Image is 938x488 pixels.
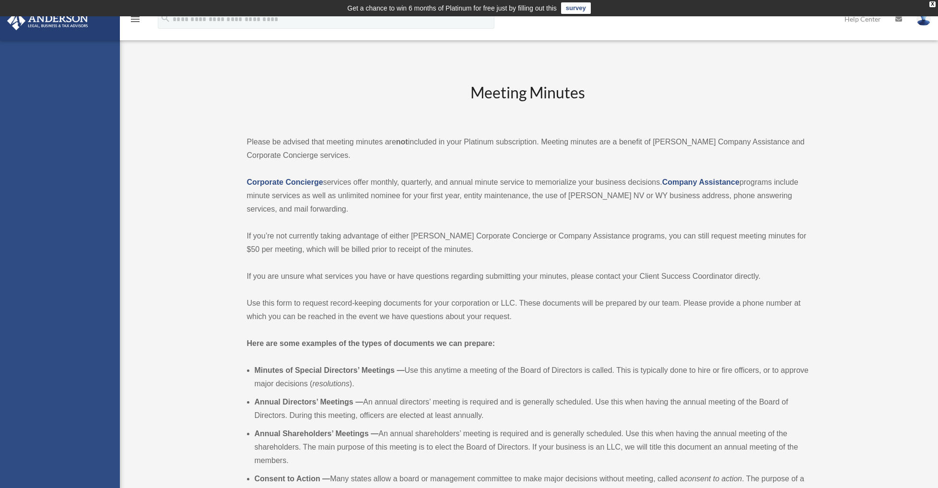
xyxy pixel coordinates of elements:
a: menu [129,17,141,25]
b: Annual Directors’ Meetings — [255,398,363,406]
em: consent to [684,475,719,483]
a: Company Assistance [662,178,739,186]
a: Corporate Concierge [247,178,323,186]
em: action [722,475,742,483]
p: services offer monthly, quarterly, and annual minute service to memorialize your business decisio... [247,176,809,216]
strong: Here are some examples of the types of documents we can prepare: [247,339,495,347]
li: An annual directors’ meeting is required and is generally scheduled. Use this when having the ann... [255,395,809,422]
b: Annual Shareholders’ Meetings — [255,429,379,438]
p: Use this form to request record-keeping documents for your corporation or LLC. These documents wi... [247,297,809,323]
a: survey [561,2,591,14]
div: close [929,1,936,7]
i: search [160,13,171,24]
em: resolutions [312,380,349,388]
li: An annual shareholders’ meeting is required and is generally scheduled. Use this when having the ... [255,427,809,467]
img: Anderson Advisors Platinum Portal [4,12,91,30]
p: Please be advised that meeting minutes are included in your Platinum subscription. Meeting minute... [247,135,809,162]
strong: not [396,138,408,146]
li: Use this anytime a meeting of the Board of Directors is called. This is typically done to hire or... [255,364,809,391]
b: Minutes of Special Directors’ Meetings — [255,366,405,374]
div: Get a chance to win 6 months of Platinum for free just by filling out this [347,2,557,14]
h2: Meeting Minutes [247,82,809,122]
p: If you’re not currently taking advantage of either [PERSON_NAME] Corporate Concierge or Company A... [247,229,809,256]
i: menu [129,13,141,25]
p: If you are unsure what services you have or have questions regarding submitting your minutes, ple... [247,270,809,283]
img: User Pic [916,12,931,26]
b: Consent to Action — [255,475,330,483]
